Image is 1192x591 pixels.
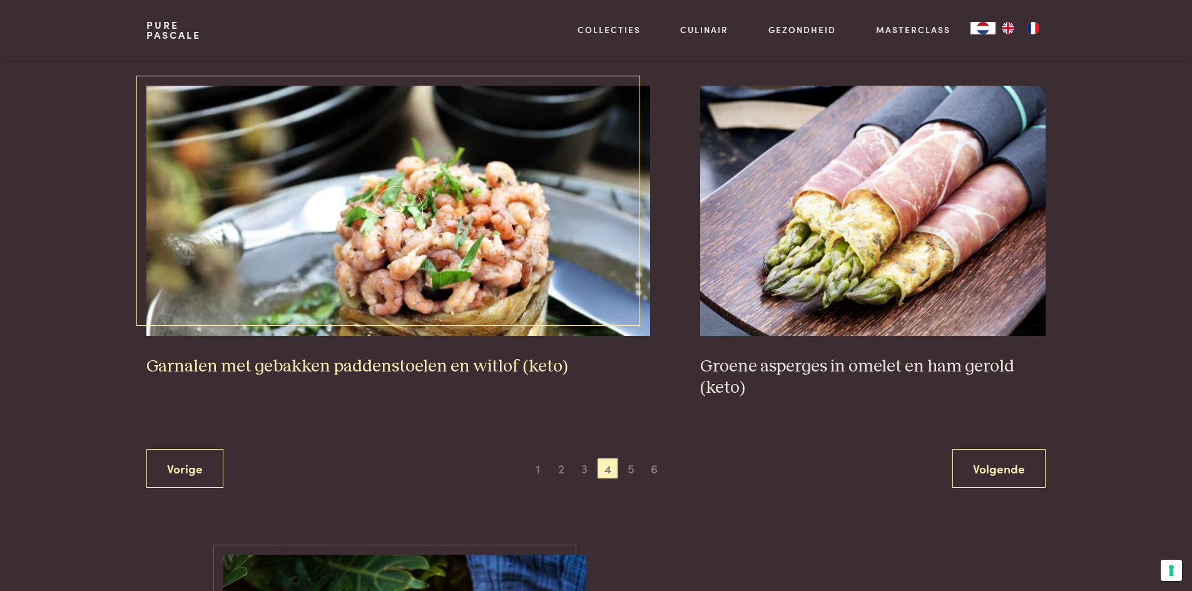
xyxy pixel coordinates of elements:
[970,22,996,34] div: Language
[146,20,201,40] a: PurePascale
[146,86,650,377] a: Garnalen met gebakken paddenstoelen en witlof (keto) Garnalen met gebakken paddenstoelen en witlo...
[970,22,1046,34] aside: Language selected: Nederlands
[146,356,650,378] h3: Garnalen met gebakken paddenstoelen en witlof (keto)
[146,86,650,336] img: Garnalen met gebakken paddenstoelen en witlof (keto)
[700,356,1046,399] h3: Groene asperges in omelet en ham gerold (keto)
[952,449,1046,488] a: Volgende
[578,23,641,36] a: Collecties
[644,458,665,478] span: 6
[768,23,836,36] a: Gezondheid
[1161,560,1182,581] button: Uw voorkeuren voor toestemming voor trackingtechnologieën
[621,458,641,478] span: 5
[680,23,728,36] a: Culinair
[996,22,1046,34] ul: Language list
[700,86,1046,336] img: Groene asperges in omelet en ham gerold (keto)
[876,23,950,36] a: Masterclass
[598,458,618,478] span: 4
[528,458,548,478] span: 1
[996,22,1021,34] a: EN
[970,22,996,34] a: NL
[700,86,1046,399] a: Groene asperges in omelet en ham gerold (keto) Groene asperges in omelet en ham gerold (keto)
[551,458,571,478] span: 2
[1021,22,1046,34] a: FR
[574,458,594,478] span: 3
[146,449,223,488] a: Vorige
